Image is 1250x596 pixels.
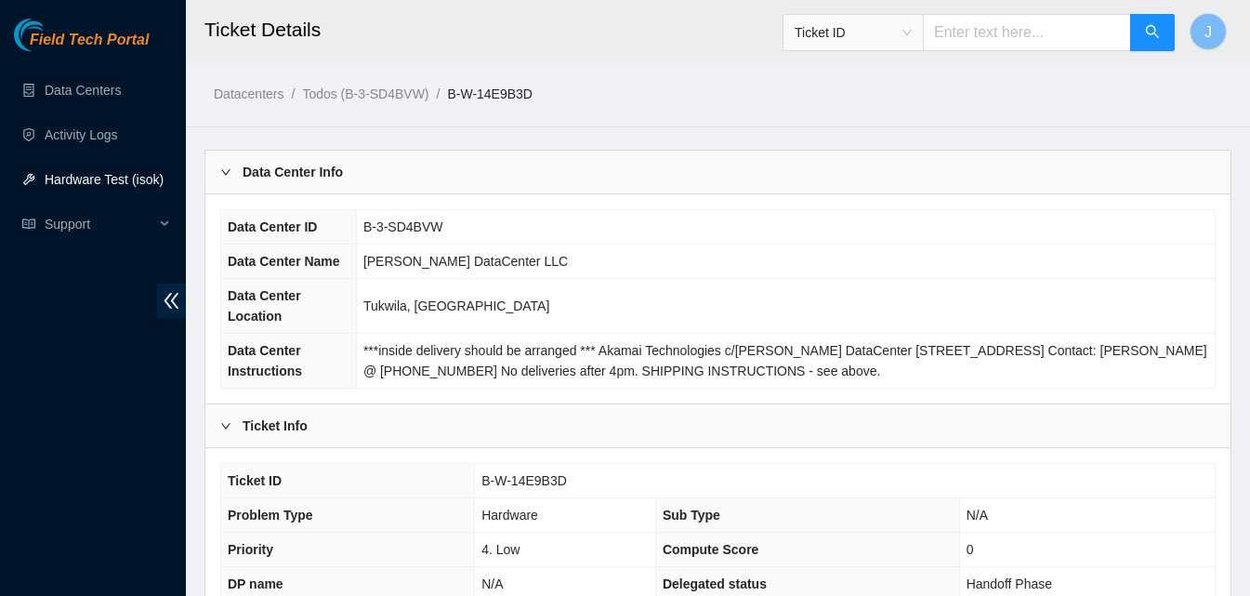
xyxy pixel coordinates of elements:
span: Data Center Instructions [228,343,302,378]
span: [PERSON_NAME] DataCenter LLC [363,254,568,269]
span: Compute Score [663,542,758,557]
span: Handoff Phase [967,576,1052,591]
span: Sub Type [663,508,720,523]
span: B-W-14E9B3D [481,473,567,488]
span: Data Center Location [228,288,301,324]
span: Problem Type [228,508,313,523]
span: Data Center ID [228,219,317,234]
a: Datacenters [214,86,283,101]
b: Data Center Info [243,162,343,182]
span: right [220,420,231,431]
span: Ticket ID [228,473,282,488]
span: / [437,86,441,101]
span: / [291,86,295,101]
a: B-W-14E9B3D [447,86,533,101]
span: Data Center Name [228,254,340,269]
span: right [220,166,231,178]
a: Todos (B-3-SD4BVW) [302,86,428,101]
span: search [1145,24,1160,42]
span: read [22,218,35,231]
b: Ticket Info [243,416,308,436]
span: double-left [157,284,186,318]
span: Delegated status [663,576,767,591]
a: Akamai TechnologiesField Tech Portal [14,33,149,58]
span: Support [45,205,154,243]
span: B-3-SD4BVW [363,219,443,234]
input: Enter text here... [923,14,1131,51]
span: 4. Low [481,542,520,557]
span: 0 [967,542,974,557]
span: Priority [228,542,273,557]
div: Data Center Info [205,151,1230,193]
button: search [1130,14,1175,51]
button: J [1190,13,1227,50]
a: Hardware Test (isok) [45,172,164,187]
a: Activity Logs [45,127,118,142]
span: Ticket ID [795,19,912,46]
div: Ticket Info [205,404,1230,447]
span: N/A [967,508,988,523]
span: Field Tech Portal [30,32,149,49]
span: N/A [481,576,503,591]
span: Tukwila, [GEOGRAPHIC_DATA] [363,298,549,313]
span: ***inside delivery should be arranged *** Akamai Technologies c/[PERSON_NAME] DataCenter [STREET_... [363,343,1207,378]
span: J [1204,20,1212,44]
a: Data Centers [45,83,121,98]
span: Hardware [481,508,538,523]
span: DP name [228,576,283,591]
img: Akamai Technologies [14,19,94,51]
